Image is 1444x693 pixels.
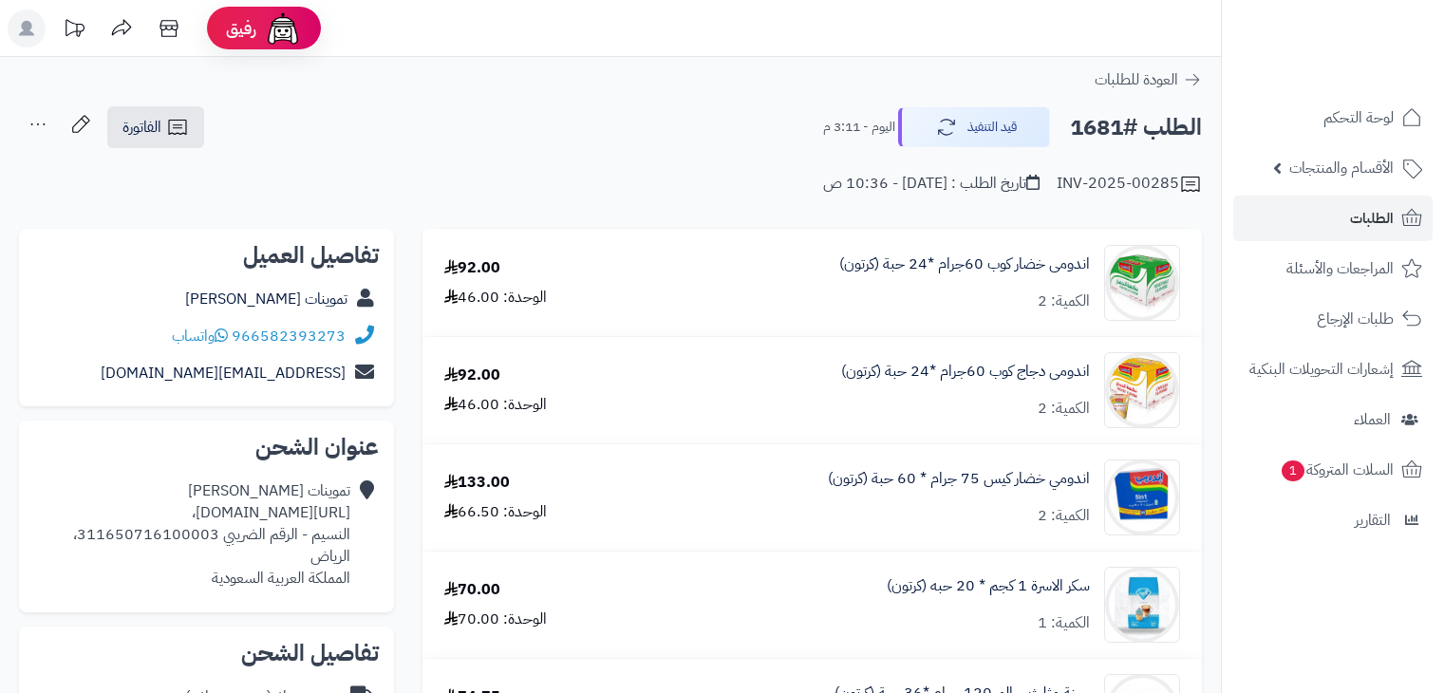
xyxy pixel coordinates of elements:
div: 133.00 [444,472,510,494]
img: 1747281281-61rDPewxzyL._AC_SL1000-90x90.jpg [1105,245,1179,321]
a: واتساب [172,325,228,347]
span: إشعارات التحويلات البنكية [1249,356,1394,383]
h2: تفاصيل العميل [34,244,379,267]
a: سكر الاسرة 1 كجم * 20 حبه (كرتون) [887,575,1090,597]
div: الوحدة: 70.00 [444,609,547,630]
div: الوحدة: 66.50 [444,501,547,523]
a: إشعارات التحويلات البنكية [1233,346,1433,392]
span: رفيق [226,17,256,40]
div: الكمية: 2 [1038,290,1090,312]
a: لوحة التحكم [1233,95,1433,140]
div: تاريخ الطلب : [DATE] - 10:36 ص [823,173,1040,195]
a: التقارير [1233,497,1433,543]
div: الكمية: 1 [1038,612,1090,634]
a: تموينات [PERSON_NAME] [185,288,347,310]
a: 966582393273 [232,325,346,347]
a: اندومى دجاج كوب 60جرام *24 حبة (كرتون) [841,361,1090,383]
div: تموينات [PERSON_NAME] [URL][DOMAIN_NAME]، النسيم - الرقم الضريبي 311650716100003، الرياض المملكة ... [34,480,350,589]
a: اندومى خضار كوب 60جرام *24 حبة (كرتون) [839,253,1090,275]
img: ai-face.png [264,9,302,47]
span: 1 [1282,460,1304,481]
a: العملاء [1233,397,1433,442]
div: INV-2025-00285 [1057,173,1202,196]
img: 1747281487-61zNNZx9X4L._AC_SL1000-90x90.jpg [1105,352,1179,428]
a: المراجعات والأسئلة [1233,246,1433,291]
h2: تفاصيل الشحن [34,642,379,665]
span: الأقسام والمنتجات [1289,155,1394,181]
h2: الطلب #1681 [1070,108,1202,147]
span: التقارير [1355,507,1391,534]
div: الكمية: 2 [1038,505,1090,527]
a: اندومي خضار كيس 75 جرام * 60 حبة (كرتون) [828,468,1090,490]
a: الطلبات [1233,196,1433,241]
a: الفاتورة [107,106,204,148]
a: طلبات الإرجاع [1233,296,1433,342]
span: الفاتورة [122,116,161,139]
a: العودة للطلبات [1095,68,1202,91]
h2: عنوان الشحن [34,436,379,459]
span: طلبات الإرجاع [1317,306,1394,332]
span: العودة للطلبات [1095,68,1178,91]
small: اليوم - 3:11 م [823,118,895,137]
button: قيد التنفيذ [898,107,1050,147]
span: السلات المتروكة [1280,457,1394,483]
div: 92.00 [444,365,500,386]
img: logo-2.png [1315,14,1426,54]
img: 1747422643-H9NtV8ZjzdFc2NGcwko8EIkc2J63vLRu-90x90.jpg [1105,567,1179,643]
div: 92.00 [444,257,500,279]
img: 1747283225-Screenshot%202025-05-15%20072245-90x90.jpg [1105,459,1179,535]
a: السلات المتروكة1 [1233,447,1433,493]
a: تحديثات المنصة [50,9,98,52]
div: 70.00 [444,579,500,601]
span: المراجعات والأسئلة [1286,255,1394,282]
span: لوحة التحكم [1323,104,1394,131]
div: الكمية: 2 [1038,398,1090,420]
a: [EMAIL_ADDRESS][DOMAIN_NAME] [101,362,346,384]
div: الوحدة: 46.00 [444,287,547,309]
div: الوحدة: 46.00 [444,394,547,416]
span: العملاء [1354,406,1391,433]
span: الطلبات [1350,205,1394,232]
